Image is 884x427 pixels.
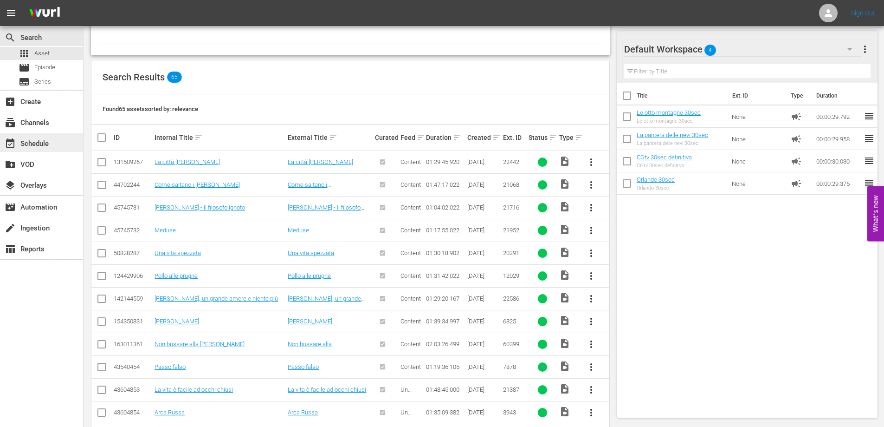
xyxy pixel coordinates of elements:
[467,250,500,256] div: [DATE]
[503,181,519,188] span: 21068
[813,128,864,150] td: 00:00:29.958
[400,158,421,165] span: Content
[288,295,365,309] a: [PERSON_NAME], un grande amore e niente più
[400,181,421,188] span: Content
[559,406,570,417] span: Video
[586,179,597,191] span: more_vert
[503,250,519,256] span: 20291
[586,225,597,236] span: more_vert
[426,158,464,165] div: 01:29:45.920
[467,132,500,143] div: Created
[586,293,597,304] span: more_vert
[467,227,500,234] div: [DATE]
[467,295,500,302] div: [DATE]
[426,386,464,393] div: 01:48:45.000
[155,250,201,256] a: Una vita spezzata
[400,272,421,279] span: Content
[728,128,787,150] td: None
[580,379,602,401] button: more_vert
[114,227,152,234] div: 45745732
[155,341,245,348] a: Non bussare alla [PERSON_NAME]
[426,272,464,279] div: 01:31:42.022
[559,383,570,394] span: Video
[288,158,353,165] a: La città [PERSON_NAME]
[559,315,570,326] span: Video
[5,96,16,107] span: Create
[114,272,152,279] div: 124429906
[559,292,570,303] span: Video
[155,363,186,370] a: Passo falso
[288,204,364,218] a: [PERSON_NAME] - il filosofo ignoto
[467,181,500,188] div: [DATE]
[400,132,423,143] div: Feed
[155,181,240,188] a: Come saltano i [PERSON_NAME]
[529,132,556,143] div: Status
[580,174,602,196] button: more_vert
[864,177,875,189] span: reorder
[586,248,597,259] span: more_vert
[5,159,16,170] span: VOD
[426,363,464,370] div: 01:19:36.105
[5,243,16,255] span: Reports
[727,83,786,109] th: Ext. ID
[637,140,708,146] div: La pantera delle nevi 30sec
[580,265,602,287] button: more_vert
[637,163,692,169] div: CGtv 30sec definitiva
[426,318,464,325] div: 01:39:34.997
[559,247,570,258] span: Video
[503,363,516,370] span: 7878
[503,341,519,348] span: 60399
[586,339,597,350] span: more_vert
[288,318,332,325] a: [PERSON_NAME]
[114,134,152,141] div: ID
[503,386,519,393] span: 21387
[400,318,421,325] span: Content
[559,201,570,212] span: Video
[791,178,802,189] span: campaign
[114,409,152,416] div: 43604854
[503,204,519,211] span: 21716
[813,172,864,195] td: 00:00:29.375
[114,363,152,370] div: 43540454
[637,154,692,161] a: CGtv 30sec definitiva
[637,185,675,191] div: Orlando 30sec
[426,250,464,256] div: 01:30:18.902
[467,386,500,393] div: [DATE]
[864,111,875,122] span: reorder
[167,72,182,83] span: 65
[503,318,516,325] span: 6825
[467,363,500,370] div: [DATE]
[704,40,716,60] span: 4
[559,338,570,349] span: Video
[114,250,152,256] div: 50828287
[503,158,519,165] span: 22442
[5,117,16,128] span: Channels
[155,318,199,325] a: [PERSON_NAME]
[155,227,176,234] a: Meduse
[103,72,165,83] span: Search Results
[34,63,55,72] span: Episode
[5,180,16,191] span: Overlays
[400,341,421,348] span: Content
[288,341,336,355] a: Non bussare alla [PERSON_NAME]
[728,172,787,195] td: None
[575,133,583,142] span: sort
[467,318,500,325] div: [DATE]
[467,341,500,348] div: [DATE]
[859,38,871,60] button: more_vert
[580,310,602,333] button: more_vert
[426,132,464,143] div: Duration
[467,409,500,416] div: [DATE]
[288,409,318,416] a: Arca Russa
[426,227,464,234] div: 01:17:55.022
[851,9,875,17] a: Sign Out
[5,138,16,149] span: Schedule
[580,219,602,242] button: more_vert
[426,295,464,302] div: 01:29:20.167
[859,44,871,55] span: more_vert
[728,150,787,172] td: None
[586,316,597,327] span: more_vert
[864,155,875,166] span: reorder
[586,361,597,373] span: more_vert
[5,223,16,234] span: Ingestion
